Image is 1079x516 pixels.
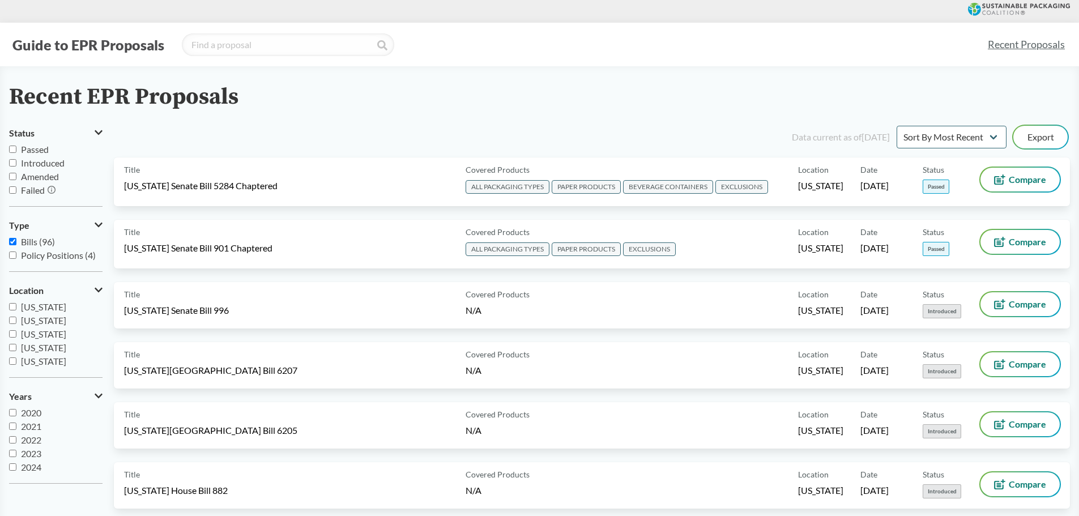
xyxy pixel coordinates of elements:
span: Amended [21,171,59,182]
span: Date [860,468,877,480]
span: 2021 [21,421,41,432]
span: [US_STATE] [798,424,843,437]
span: Location [798,468,829,480]
button: Location [9,281,103,300]
span: [US_STATE] [798,304,843,317]
span: Status [923,408,944,420]
span: [US_STATE][GEOGRAPHIC_DATA] Bill 6205 [124,424,297,437]
span: Introduced [923,424,961,438]
span: Passed [923,242,949,256]
input: [US_STATE] [9,317,16,324]
span: [US_STATE] Senate Bill 996 [124,304,229,317]
span: Location [798,226,829,238]
span: Status [923,348,944,360]
span: Date [860,288,877,300]
input: Amended [9,173,16,180]
span: Status [923,288,944,300]
input: 2022 [9,436,16,443]
span: Introduced [923,484,961,498]
span: Location [9,285,44,296]
span: [US_STATE] [21,329,66,339]
span: Compare [1009,300,1046,309]
span: Status [923,226,944,238]
span: [US_STATE] [21,342,66,353]
span: Covered Products [466,226,530,238]
span: Failed [21,185,45,195]
input: [US_STATE] [9,344,16,351]
span: Location [798,164,829,176]
span: Location [798,408,829,420]
span: ALL PACKAGING TYPES [466,242,549,256]
span: Date [860,408,877,420]
span: PAPER PRODUCTS [552,180,621,194]
span: [US_STATE][GEOGRAPHIC_DATA] Bill 6207 [124,364,297,377]
button: Compare [980,412,1060,436]
span: Compare [1009,175,1046,184]
span: Covered Products [466,288,530,300]
span: Date [860,226,877,238]
span: [DATE] [860,424,889,437]
span: Location [798,348,829,360]
span: Title [124,226,140,238]
button: Compare [980,230,1060,254]
button: Compare [980,472,1060,496]
span: 2024 [21,462,41,472]
button: Status [9,123,103,143]
span: Covered Products [466,164,530,176]
input: [US_STATE] [9,303,16,310]
span: 2020 [21,407,41,418]
input: Bills (96) [9,238,16,245]
span: Title [124,348,140,360]
span: 2023 [21,448,41,459]
span: Status [923,164,944,176]
span: [DATE] [860,242,889,254]
span: Compare [1009,360,1046,369]
span: Location [798,288,829,300]
div: Data current as of [DATE] [792,130,890,144]
span: N/A [466,305,481,315]
button: Export [1013,126,1068,148]
span: Status [9,128,35,138]
span: Date [860,348,877,360]
input: Introduced [9,159,16,167]
h2: Recent EPR Proposals [9,84,238,110]
input: Find a proposal [182,33,394,56]
span: Covered Products [466,468,530,480]
span: [US_STATE] [798,180,843,192]
span: Bills (96) [21,236,55,247]
span: Years [9,391,32,402]
span: EXCLUSIONS [715,180,768,194]
span: Covered Products [466,408,530,420]
button: Compare [980,352,1060,376]
span: [DATE] [860,484,889,497]
span: N/A [466,485,481,496]
input: 2024 [9,463,16,471]
button: Compare [980,168,1060,191]
input: Failed [9,186,16,194]
span: [US_STATE] Senate Bill 5284 Chaptered [124,180,278,192]
span: [US_STATE] [21,301,66,312]
input: 2023 [9,450,16,457]
span: [US_STATE] House Bill 882 [124,484,228,497]
span: [US_STATE] [21,315,66,326]
span: Status [923,468,944,480]
button: Years [9,387,103,406]
a: Recent Proposals [983,32,1070,57]
span: N/A [466,365,481,376]
span: 2022 [21,434,41,445]
span: Covered Products [466,348,530,360]
span: Introduced [923,364,961,378]
span: Title [124,408,140,420]
span: Compare [1009,480,1046,489]
span: Policy Positions (4) [21,250,96,261]
span: Title [124,468,140,480]
span: Type [9,220,29,231]
span: Passed [923,180,949,194]
span: Compare [1009,237,1046,246]
span: [US_STATE] [21,356,66,366]
span: N/A [466,425,481,436]
span: Compare [1009,420,1046,429]
span: [US_STATE] [798,364,843,377]
button: Compare [980,292,1060,316]
span: Title [124,164,140,176]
